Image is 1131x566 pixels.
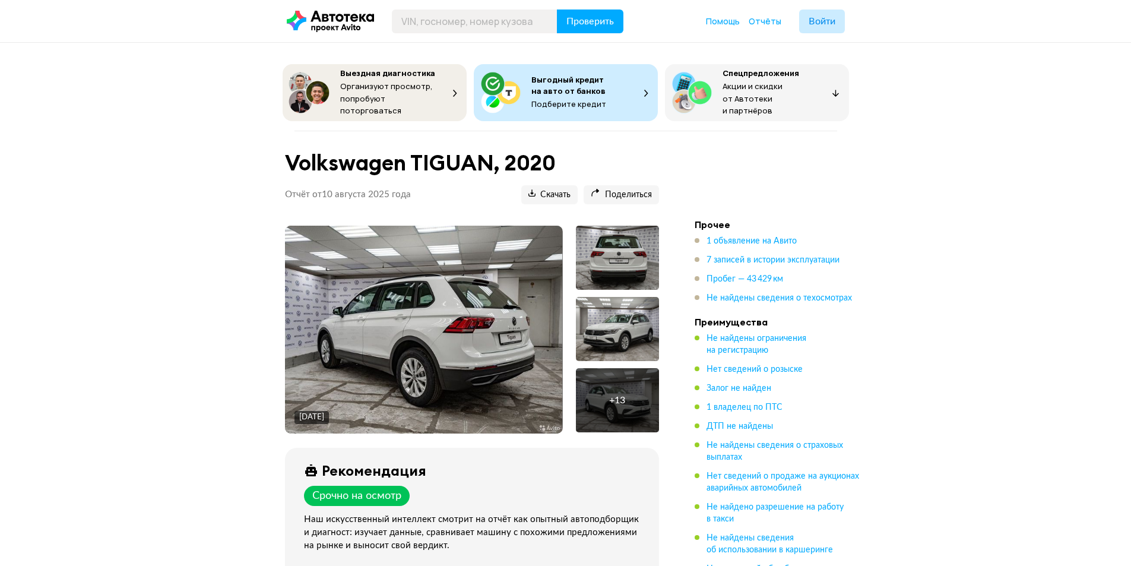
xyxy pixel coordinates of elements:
h1: Volkswagen TIGUAN, 2020 [285,150,659,176]
button: Войти [799,10,845,33]
span: Организуют просмотр, попробуют поторговаться [340,81,433,116]
div: Наш искусственный интеллект смотрит на отчёт как опытный автоподборщик и диагност: изучает данные... [304,513,645,552]
div: [DATE] [299,412,324,423]
button: Проверить [557,10,623,33]
span: Залог не найден [707,384,771,393]
h4: Прочее [695,219,861,230]
span: Не найдено разрешение на работу в такси [707,503,844,523]
p: Отчёт от 10 августа 2025 года [285,189,411,201]
a: Помощь [706,15,740,27]
button: Выгодный кредит на авто от банковПодберите кредит [474,64,658,121]
span: 1 владелец по ПТС [707,403,782,412]
button: Выездная диагностикаОрганизуют просмотр, попробуют поторговаться [283,64,467,121]
span: Нет сведений о продаже на аукционах аварийных автомобилей [707,472,859,492]
span: Спецпредложения [723,68,799,78]
span: Пробег — 43 429 км [707,275,783,283]
button: Скачать [521,185,578,204]
div: + 13 [609,394,625,406]
span: 1 объявление на Авито [707,237,797,245]
span: Проверить [566,17,614,26]
span: Акции и скидки от Автотеки и партнёров [723,81,782,116]
span: Войти [809,17,835,26]
span: Не найдены сведения об использовании в каршеринге [707,534,833,554]
span: 7 записей в истории эксплуатации [707,256,839,264]
span: Не найдены сведения о техосмотрах [707,294,852,302]
input: VIN, госномер, номер кузова [392,10,557,33]
h4: Преимущества [695,316,861,328]
span: Подберите кредит [531,99,606,109]
span: Нет сведений о розыске [707,365,803,374]
span: Не найдены сведения о страховых выплатах [707,441,843,461]
span: Скачать [528,189,571,201]
a: Отчёты [749,15,781,27]
span: ДТП не найдены [707,422,773,431]
button: Поделиться [584,185,659,204]
div: Срочно на осмотр [312,489,401,502]
span: Выгодный кредит на авто от банков [531,74,606,96]
span: Поделиться [591,189,652,201]
img: Main car [285,226,562,434]
button: СпецпредложенияАкции и скидки от Автотеки и партнёров [665,64,849,121]
span: Выездная диагностика [340,68,435,78]
span: Не найдены ограничения на регистрацию [707,334,806,355]
div: Рекомендация [322,462,426,479]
